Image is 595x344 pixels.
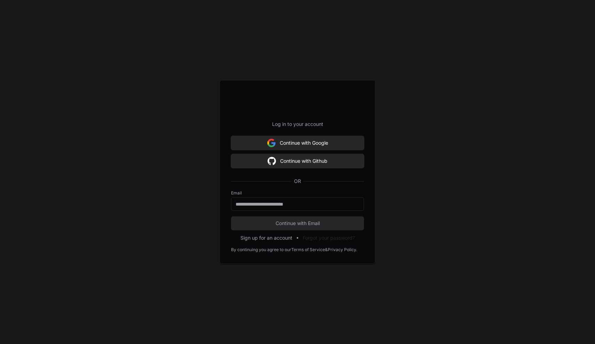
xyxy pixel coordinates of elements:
img: Sign in with google [268,154,276,168]
button: Continue with Github [231,154,364,168]
span: OR [291,178,304,185]
div: & [325,247,328,253]
a: Privacy Policy. [328,247,357,253]
div: By continuing you agree to our [231,247,291,253]
button: Continue with Google [231,136,364,150]
img: Sign in with google [267,136,276,150]
label: Email [231,190,364,196]
button: Continue with Email [231,216,364,230]
p: Log in to your account [231,121,364,128]
a: Terms of Service [291,247,325,253]
span: Continue with Email [231,220,364,227]
button: Sign up for an account [240,234,292,241]
button: Forgot your password? [303,234,355,241]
